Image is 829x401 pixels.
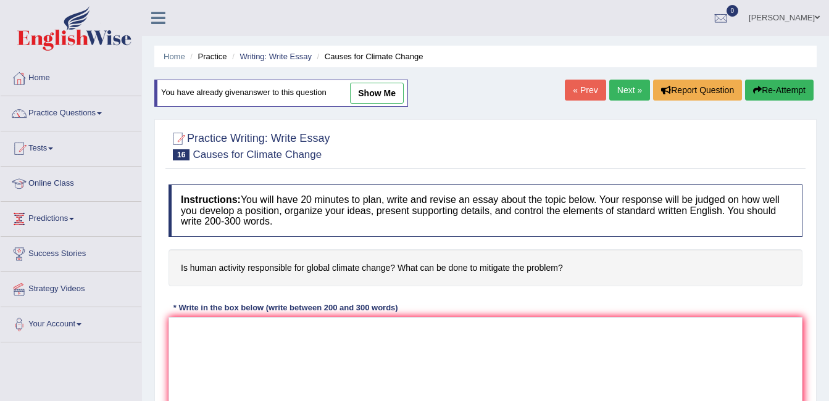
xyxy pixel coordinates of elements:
div: You have already given answer to this question [154,80,408,107]
a: Tests [1,131,141,162]
b: Instructions: [181,194,241,205]
span: 16 [173,149,190,160]
h2: Practice Writing: Write Essay [169,130,330,160]
a: Practice Questions [1,96,141,127]
h4: You will have 20 minutes to plan, write and revise an essay about the topic below. Your response ... [169,184,802,237]
h4: Is human activity responsible for global climate change? What can be done to mitigate the problem? [169,249,802,287]
a: Home [1,61,141,92]
a: « Prev [565,80,606,101]
a: Strategy Videos [1,272,141,303]
li: Practice [187,51,227,62]
button: Re-Attempt [745,80,814,101]
a: Predictions [1,202,141,233]
small: Causes for Climate Change [193,149,322,160]
a: Writing: Write Essay [240,52,312,61]
a: Your Account [1,307,141,338]
div: * Write in the box below (write between 200 and 300 words) [169,302,402,313]
a: Online Class [1,167,141,197]
a: Next » [609,80,650,101]
span: 0 [727,5,739,17]
button: Report Question [653,80,742,101]
a: Home [164,52,185,61]
a: show me [350,83,404,104]
a: Success Stories [1,237,141,268]
li: Causes for Climate Change [314,51,423,62]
